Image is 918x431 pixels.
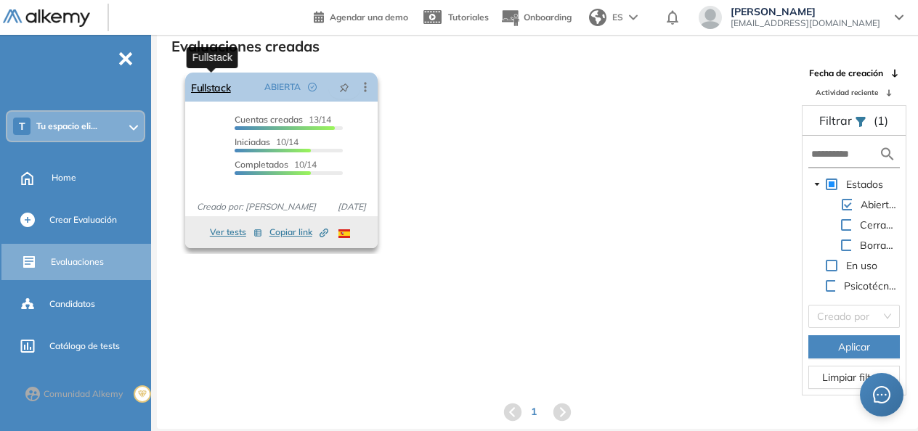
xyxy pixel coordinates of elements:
span: Onboarding [524,12,572,22]
span: T [19,120,25,132]
span: 1 [531,404,537,419]
span: Psicotécnicos [841,277,900,295]
span: [PERSON_NAME] [731,6,880,17]
span: ES [612,11,623,24]
img: search icon [879,145,896,163]
span: Cerradas [860,218,903,231]
span: Borrador [860,239,901,252]
span: 10/14 [235,136,298,147]
span: Cuentas creadas [235,114,303,125]
span: Psicotécnicos [844,279,907,292]
span: Iniciadas [235,136,270,147]
span: Filtrar [819,113,855,128]
span: Candidatos [49,297,95,311]
button: Onboarding [500,2,572,33]
span: Completados [235,159,288,170]
span: Evaluaciones [51,255,104,268]
span: [EMAIL_ADDRESS][DOMAIN_NAME] [731,17,880,29]
span: Actividad reciente [816,87,878,98]
span: Tutoriales [448,12,489,22]
img: Logo [3,9,90,28]
span: check-circle [308,83,317,91]
span: Abiertas [861,198,900,211]
h3: Evaluaciones creadas [171,38,320,55]
span: Limpiar filtros [822,369,885,385]
span: message [873,386,890,403]
span: En uso [843,257,880,274]
button: Limpiar filtros [808,366,900,389]
span: pushpin [339,81,349,93]
span: En uso [846,259,877,272]
a: Agendar una demo [314,7,408,25]
span: Fecha de creación [809,67,883,80]
span: Aplicar [838,339,870,355]
span: Cerradas [857,216,900,234]
span: Creado por: [PERSON_NAME] [191,200,322,213]
span: 13/14 [235,114,331,125]
img: arrow [629,15,638,20]
span: Tu espacio eli... [36,120,97,132]
button: pushpin [328,75,360,99]
button: Aplicar [808,335,900,358]
span: Agendar una demo [330,12,408,22]
span: Borrador [857,237,900,254]
span: Copiar link [269,226,328,239]
span: Crear Evaluación [49,213,117,226]
span: caret-down [813,181,821,188]
img: world [589,9,606,26]
div: Fullstack [187,47,238,68]
button: Copiar link [269,223,328,241]
img: ESP [338,229,350,238]
span: Estados [843,176,886,193]
span: [DATE] [332,200,372,213]
span: Home [52,171,76,184]
span: Abiertas [858,196,900,213]
button: Ver tests [210,223,262,241]
span: Catálogo de tests [49,340,120,353]
a: Fullstack [191,73,231,102]
span: 10/14 [235,159,317,170]
span: ABIERTA [264,81,301,94]
span: Estados [846,178,883,191]
span: (1) [874,112,888,129]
